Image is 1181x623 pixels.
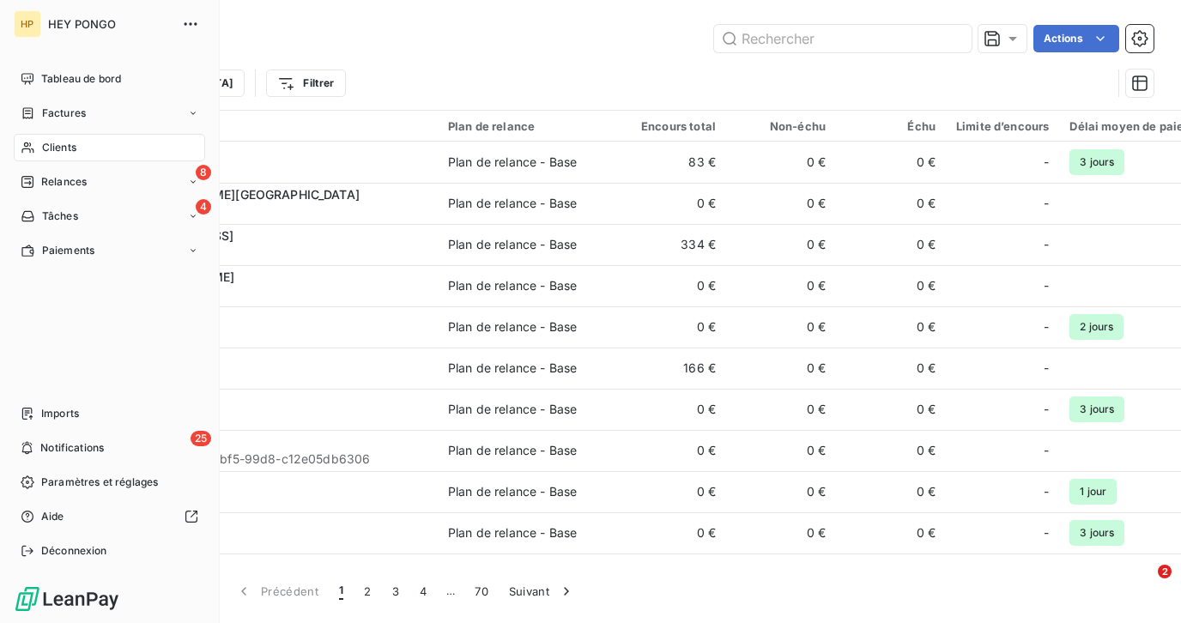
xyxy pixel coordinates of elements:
[616,224,726,265] td: 334 €
[836,389,946,430] td: 0 €
[118,187,360,202] span: 13 [PERSON_NAME][GEOGRAPHIC_DATA]
[616,306,726,348] td: 0 €
[1044,236,1049,253] span: -
[726,471,836,512] td: 0 €
[118,245,427,262] span: cli_6704f297aa
[448,119,606,133] div: Plan de relance
[225,573,329,609] button: Précédent
[118,533,427,550] span: cli_2c35620f03
[836,512,946,553] td: 0 €
[836,348,946,389] td: 0 €
[1069,479,1117,505] span: 1 jour
[48,17,172,31] span: HEY PONGO
[1158,565,1172,578] span: 2
[41,509,64,524] span: Aide
[1044,195,1049,212] span: -
[1123,565,1164,606] iframe: Intercom live chat
[616,142,726,183] td: 83 €
[726,183,836,224] td: 0 €
[118,451,427,468] span: 01972f87-c5a0-7bf5-99d8-c12e05db6306
[836,471,946,512] td: 0 €
[196,165,211,180] span: 8
[726,553,836,595] td: 0 €
[616,512,726,553] td: 0 €
[1069,314,1123,340] span: 2 jours
[448,154,577,171] div: Plan de relance - Base
[836,183,946,224] td: 0 €
[714,25,972,52] input: Rechercher
[1069,396,1124,422] span: 3 jours
[726,430,836,471] td: 0 €
[382,573,409,609] button: 3
[836,224,946,265] td: 0 €
[836,553,946,595] td: 0 €
[726,265,836,306] td: 0 €
[42,106,86,121] span: Factures
[726,142,836,183] td: 0 €
[1044,318,1049,336] span: -
[616,265,726,306] td: 0 €
[448,236,577,253] div: Plan de relance - Base
[14,503,205,530] a: Aide
[616,348,726,389] td: 166 €
[437,578,464,605] span: …
[616,430,726,471] td: 0 €
[836,265,946,306] td: 0 €
[726,389,836,430] td: 0 €
[1044,524,1049,541] span: -
[118,162,427,179] span: cli_81d0cceb21
[726,224,836,265] td: 0 €
[41,71,121,87] span: Tableau de bord
[41,475,158,490] span: Paramètres et réglages
[448,524,577,541] div: Plan de relance - Base
[1033,25,1119,52] button: Actions
[329,573,354,609] button: 1
[616,471,726,512] td: 0 €
[448,195,577,212] div: Plan de relance - Base
[41,543,107,559] span: Déconnexion
[1044,483,1049,500] span: -
[836,306,946,348] td: 0 €
[339,583,343,600] span: 1
[1044,277,1049,294] span: -
[354,573,381,609] button: 2
[196,199,211,215] span: 4
[448,318,577,336] div: Plan de relance - Base
[266,70,345,97] button: Filtrer
[40,440,104,456] span: Notifications
[14,585,120,613] img: Logo LeanPay
[1044,442,1049,459] span: -
[627,119,716,133] div: Encours total
[1044,401,1049,418] span: -
[836,430,946,471] td: 0 €
[409,573,437,609] button: 4
[464,573,499,609] button: 70
[448,360,577,377] div: Plan de relance - Base
[836,142,946,183] td: 0 €
[42,243,94,258] span: Paiements
[846,119,936,133] div: Échu
[616,553,726,595] td: 0 €
[118,286,427,303] span: cli_ac8d038563
[616,389,726,430] td: 0 €
[1069,149,1124,175] span: 3 jours
[1044,154,1049,171] span: -
[191,431,211,446] span: 25
[118,203,427,221] span: cli_ab14257c10
[448,483,577,500] div: Plan de relance - Base
[118,327,427,344] span: cli_52fd414a49
[14,10,41,38] div: HP
[448,401,577,418] div: Plan de relance - Base
[41,406,79,421] span: Imports
[448,442,577,459] div: Plan de relance - Base
[616,183,726,224] td: 0 €
[1069,520,1124,546] span: 3 jours
[726,512,836,553] td: 0 €
[41,174,87,190] span: Relances
[118,368,427,385] span: cli_555cb36b60
[118,492,427,509] span: cli_cf92a0af30
[726,348,836,389] td: 0 €
[499,573,585,609] button: Suivant
[956,119,1049,133] div: Limite d’encours
[118,409,427,426] span: cli_a560a7a646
